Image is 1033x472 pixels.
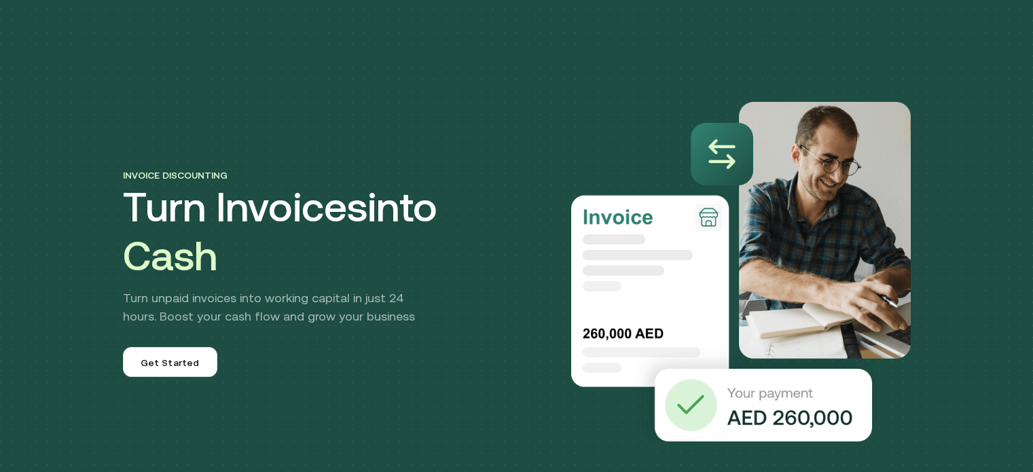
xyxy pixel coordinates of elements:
span: Cash [123,232,217,279]
span: Get Started [141,356,200,370]
p: Turn unpaid invoices into working capital in just 24 hours. Boost your cash flow and grow your bu... [123,289,438,325]
h1: Turn Invoices into [123,183,517,280]
a: Get Started [123,347,217,377]
img: Invoice Discounting [571,102,911,441]
span: Invoice discounting [123,170,228,181]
